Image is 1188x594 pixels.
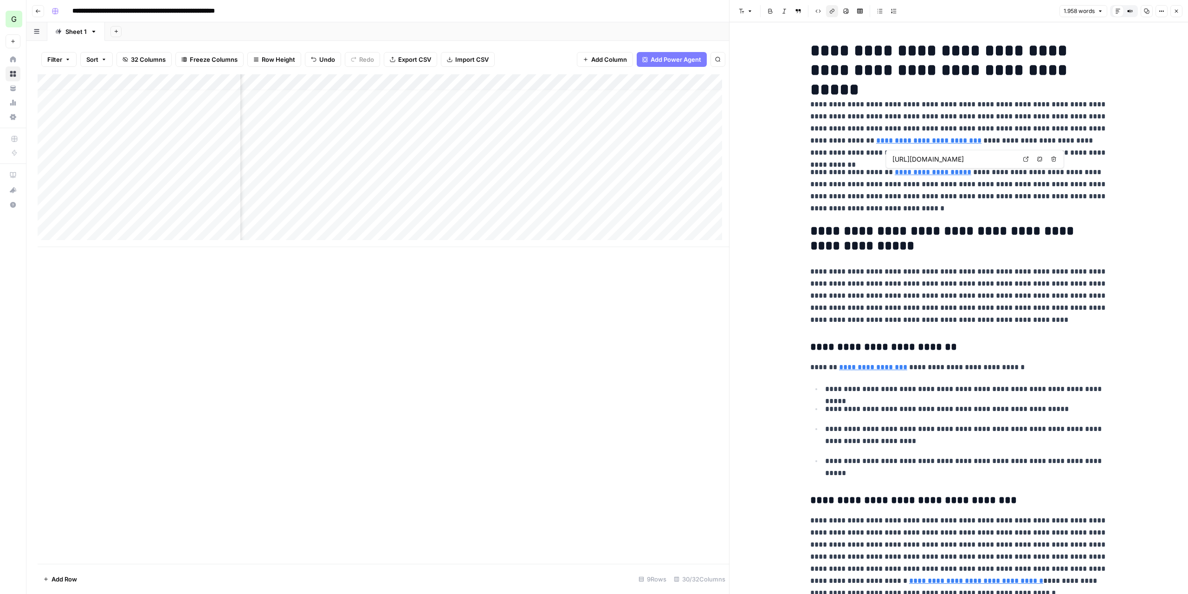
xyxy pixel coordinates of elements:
span: Add Power Agent [651,55,701,64]
span: Sort [86,55,98,64]
button: 1.958 words [1059,5,1107,17]
button: 32 Columns [116,52,172,67]
button: Import CSV [441,52,495,67]
span: Add Column [591,55,627,64]
span: Undo [319,55,335,64]
a: Sheet 1 [47,22,105,41]
button: What's new? [6,183,20,197]
button: Undo [305,52,341,67]
span: Add Row [52,574,77,584]
button: Row Height [247,52,301,67]
div: What's new? [6,183,20,197]
button: Sort [80,52,113,67]
button: Help + Support [6,197,20,212]
span: Export CSV [398,55,431,64]
span: Redo [359,55,374,64]
span: Row Height [262,55,295,64]
button: Workspace: Growth 49 [6,7,20,31]
span: Filter [47,55,62,64]
a: Settings [6,110,20,124]
a: Browse [6,66,20,81]
div: Sheet 1 [65,27,87,36]
button: Add Power Agent [637,52,707,67]
a: Your Data [6,81,20,96]
span: Freeze Columns [190,55,238,64]
span: 1.958 words [1064,7,1095,15]
button: Add Column [577,52,633,67]
div: 9 Rows [635,572,670,587]
a: AirOps Academy [6,168,20,183]
a: Home [6,52,20,67]
span: 32 Columns [131,55,166,64]
button: Add Row [38,572,83,587]
button: Freeze Columns [175,52,244,67]
span: G [11,13,17,25]
a: Usage [6,95,20,110]
button: Redo [345,52,380,67]
div: 30/32 Columns [670,572,729,587]
span: Import CSV [455,55,489,64]
button: Filter [41,52,77,67]
button: Export CSV [384,52,437,67]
